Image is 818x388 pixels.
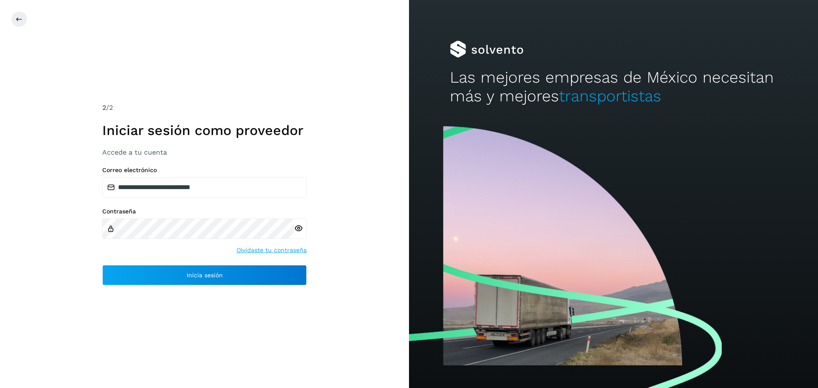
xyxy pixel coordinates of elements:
span: Inicia sesión [187,272,223,278]
h3: Accede a tu cuenta [102,148,307,156]
label: Correo electrónico [102,167,307,174]
h2: Las mejores empresas de México necesitan más y mejores [450,68,777,106]
a: Olvidaste tu contraseña [236,246,307,255]
div: /2 [102,103,307,113]
span: 2 [102,103,106,112]
h1: Iniciar sesión como proveedor [102,122,307,138]
span: transportistas [559,87,661,105]
button: Inicia sesión [102,265,307,285]
label: Contraseña [102,208,307,215]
